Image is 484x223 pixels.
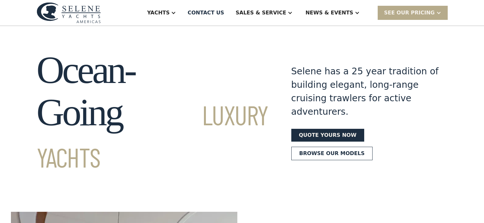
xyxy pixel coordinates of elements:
div: SEE Our Pricing [378,6,448,20]
span: Luxury Yachts [37,98,268,173]
div: SEE Our Pricing [384,9,435,17]
a: Browse our models [291,147,373,160]
img: logo [37,2,101,23]
div: Selene has a 25 year tradition of building elegant, long-range cruising trawlers for active adven... [291,65,439,119]
div: Sales & Service [236,9,286,17]
div: Yachts [147,9,170,17]
h1: Ocean-Going [37,49,268,176]
a: Quote yours now [291,129,364,142]
div: News & EVENTS [305,9,353,17]
div: Contact US [188,9,224,17]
